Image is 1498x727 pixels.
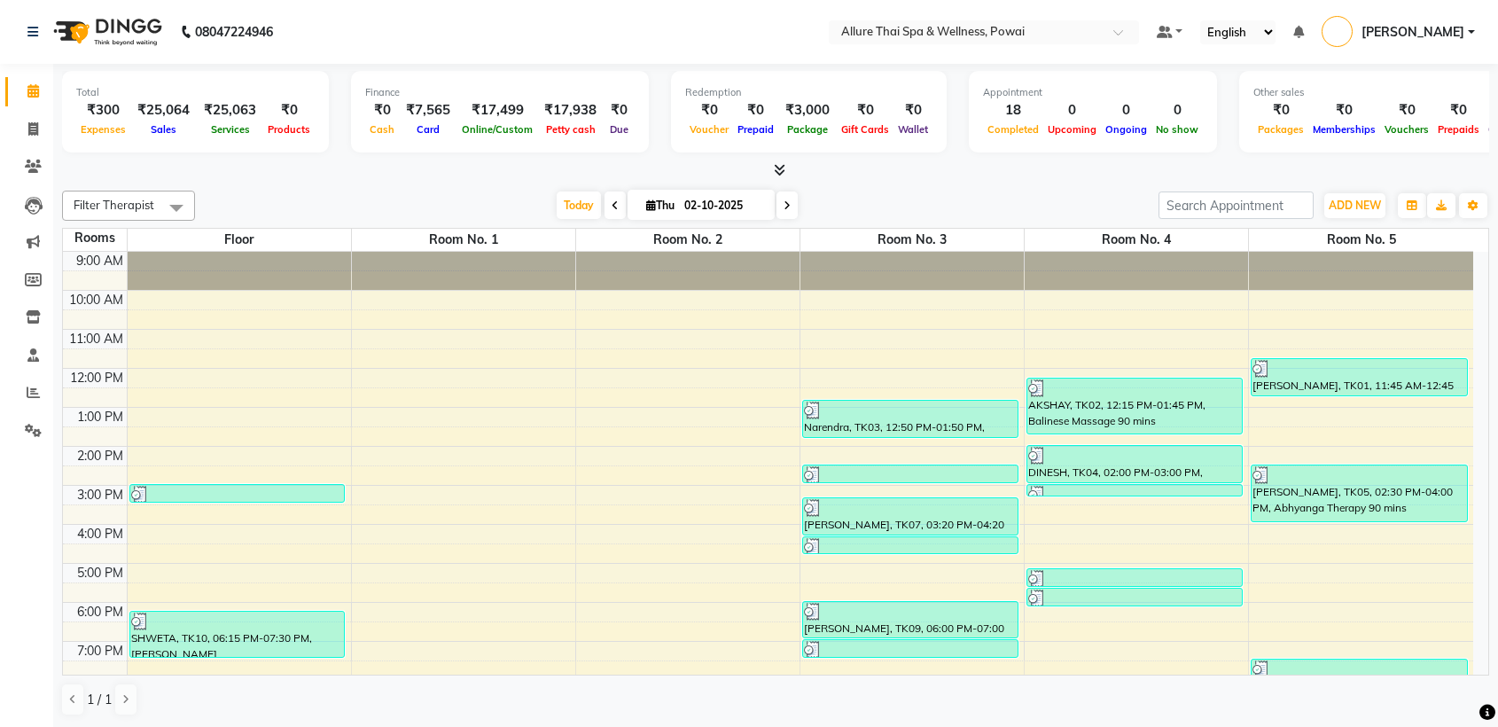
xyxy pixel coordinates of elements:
[1380,100,1433,121] div: ₹0
[365,85,635,100] div: Finance
[130,612,345,657] div: SHWETA, TK10, 06:15 PM-07:30 PM, [PERSON_NAME]
[66,369,127,387] div: 12:00 PM
[733,123,778,136] span: Prepaid
[1027,446,1242,482] div: DINESH, TK04, 02:00 PM-03:00 PM, Abhyanga Therapy 60 mins
[74,486,127,504] div: 3:00 PM
[197,100,263,121] div: ₹25,063
[195,7,273,57] b: 08047224946
[1252,359,1466,395] div: [PERSON_NAME], TK01, 11:45 AM-12:45 PM, Balinese Massage 60 mins
[74,603,127,621] div: 6:00 PM
[128,229,351,251] span: Floor
[1027,485,1242,496] div: DINESH, TK04, 03:00 PM-03:15 PM, Foot Reflexology
[74,642,127,661] div: 7:00 PM
[412,123,444,136] span: Card
[893,100,932,121] div: ₹0
[73,252,127,270] div: 9:00 AM
[800,229,1024,251] span: Room No. 3
[74,447,127,465] div: 2:00 PM
[1253,100,1308,121] div: ₹0
[130,485,345,502] div: [PERSON_NAME], TK06, 03:00 PM-03:30 PM, Aroma Pedicure
[1252,465,1466,521] div: [PERSON_NAME], TK05, 02:30 PM-04:00 PM, Abhyanga Therapy 90 mins
[76,85,315,100] div: Total
[66,291,127,309] div: 10:00 AM
[45,7,167,57] img: logo
[983,123,1043,136] span: Completed
[1101,100,1151,121] div: 0
[685,123,733,136] span: Voucher
[557,192,601,219] span: Today
[1249,229,1473,251] span: Room No. 5
[803,640,1018,657] div: [PERSON_NAME], TK09, 07:00 PM-07:30 PM, Body Scrub
[1027,379,1242,434] div: AKSHAY, TK02, 12:15 PM-01:45 PM, Balinese Massage 90 mins
[399,100,457,121] div: ₹7,565
[893,123,932,136] span: Wallet
[74,564,127,582] div: 5:00 PM
[778,100,837,121] div: ₹3,000
[542,123,600,136] span: Petty cash
[1043,123,1101,136] span: Upcoming
[576,229,800,251] span: Room No. 2
[1380,123,1433,136] span: Vouchers
[803,401,1018,437] div: Narendra, TK03, 12:50 PM-01:50 PM, Balinese Massage 60 mins
[66,330,127,348] div: 11:00 AM
[1308,100,1380,121] div: ₹0
[457,123,537,136] span: Online/Custom
[74,198,154,212] span: Filter Therapist
[365,123,399,136] span: Cash
[1025,229,1248,251] span: Room No. 4
[365,100,399,121] div: ₹0
[1329,199,1381,212] span: ADD NEW
[604,100,635,121] div: ₹0
[1322,16,1353,47] img: Prashant Mistry
[74,408,127,426] div: 1:00 PM
[352,229,575,251] span: Room No. 1
[1433,123,1484,136] span: Prepaids
[1253,123,1308,136] span: Packages
[733,100,778,121] div: ₹0
[1027,569,1242,586] div: [PERSON_NAME], TK08, 05:10 PM-05:40 PM, Champi (Traditional Head Massage) 600
[1043,100,1101,121] div: 0
[803,602,1018,637] div: [PERSON_NAME], TK09, 06:00 PM-07:00 PM, Balinese Massage 60 mins
[685,85,932,100] div: Redemption
[983,100,1043,121] div: 18
[457,100,537,121] div: ₹17,499
[76,123,130,136] span: Expenses
[1159,192,1314,219] input: Search Appointment
[837,123,893,136] span: Gift Cards
[537,100,604,121] div: ₹17,938
[207,123,254,136] span: Services
[146,123,181,136] span: Sales
[1027,589,1242,606] div: [PERSON_NAME], TK08, 05:40 PM-06:10 PM, Foot Massage
[130,100,197,121] div: ₹25,064
[1324,193,1385,218] button: ADD NEW
[1252,660,1466,702] div: SHWETA, TK10, 07:30 PM-08:40 PM, [PERSON_NAME]
[605,123,633,136] span: Due
[1151,123,1203,136] span: No show
[1361,23,1464,42] span: [PERSON_NAME]
[1433,100,1484,121] div: ₹0
[837,100,893,121] div: ₹0
[642,199,679,212] span: Thu
[685,100,733,121] div: ₹0
[1151,100,1203,121] div: 0
[803,465,1018,482] div: [PERSON_NAME], TK06, 02:30 PM-03:00 PM, Foot Massage
[1101,123,1151,136] span: Ongoing
[263,100,315,121] div: ₹0
[74,525,127,543] div: 4:00 PM
[63,229,127,247] div: Rooms
[263,123,315,136] span: Products
[803,537,1018,553] div: [PERSON_NAME], TK07, 04:20 PM-04:50 PM, Body Scrub
[76,100,130,121] div: ₹300
[783,123,832,136] span: Package
[679,192,768,219] input: 2025-10-02
[983,85,1203,100] div: Appointment
[1308,123,1380,136] span: Memberships
[803,498,1018,535] div: [PERSON_NAME], TK07, 03:20 PM-04:20 PM, Balinese Massage 60 mins
[87,691,112,709] span: 1 / 1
